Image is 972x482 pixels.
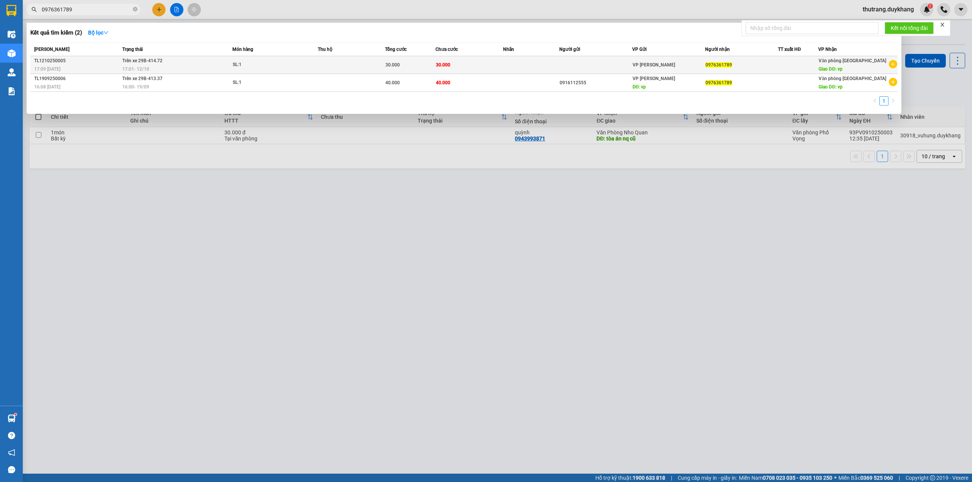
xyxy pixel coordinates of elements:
[34,84,60,90] span: 16:08 [DATE]
[30,29,82,37] h3: Kết quả tìm kiếm ( 2 )
[870,96,879,106] li: Previous Page
[940,22,945,27] span: close
[103,30,109,35] span: down
[34,66,60,72] span: 17:09 [DATE]
[133,7,137,11] span: close-circle
[705,80,732,85] span: 0976361789
[889,60,897,68] span: plus-circle
[133,6,137,13] span: close-circle
[633,62,675,68] span: VP [PERSON_NAME]
[385,47,407,52] span: Tổng cước
[819,84,843,90] span: Giao DĐ: vp
[34,57,120,65] div: TL1210250005
[34,75,120,83] div: TL1909250006
[633,76,675,81] span: VP [PERSON_NAME]
[8,449,15,456] span: notification
[746,22,879,34] input: Nhập số tổng đài
[8,87,16,95] img: solution-icon
[122,66,149,72] span: 17:01 - 12/10
[870,96,879,106] button: left
[819,58,886,63] span: Văn phòng [GEOGRAPHIC_DATA]
[88,30,109,36] strong: Bộ lọc
[633,84,646,90] span: DĐ: vp
[632,47,647,52] span: VP Gửi
[122,76,163,81] span: Trên xe 29B-413.37
[385,80,400,85] span: 40.000
[891,98,895,103] span: right
[436,80,450,85] span: 40.000
[6,5,16,16] img: logo-vxr
[879,96,888,106] li: 1
[880,97,888,105] a: 1
[14,413,17,416] sup: 1
[819,76,886,81] span: Văn phòng [GEOGRAPHIC_DATA]
[318,47,332,52] span: Thu hộ
[818,47,837,52] span: VP Nhận
[436,62,450,68] span: 30.000
[122,84,149,90] span: 16:00 - 19/09
[8,68,16,76] img: warehouse-icon
[42,5,131,14] input: Tìm tên, số ĐT hoặc mã đơn
[705,62,732,68] span: 0976361789
[122,58,163,63] span: Trên xe 29B-414.72
[705,47,730,52] span: Người nhận
[233,61,290,69] div: SL: 1
[503,47,514,52] span: Nhãn
[873,98,877,103] span: left
[819,66,843,72] span: Giao DĐ: vp
[888,96,898,106] li: Next Page
[885,22,934,34] button: Kết nối tổng đài
[778,47,801,52] span: TT xuất HĐ
[8,414,16,422] img: warehouse-icon
[122,47,143,52] span: Trạng thái
[232,47,253,52] span: Món hàng
[891,24,928,32] span: Kết nối tổng đài
[8,49,16,57] img: warehouse-icon
[889,78,897,86] span: plus-circle
[8,466,15,473] span: message
[82,27,115,39] button: Bộ lọcdown
[560,79,632,87] div: 0916112555
[233,79,290,87] div: SL: 1
[436,47,458,52] span: Chưa cước
[32,7,37,12] span: search
[888,96,898,106] button: right
[385,62,400,68] span: 30.000
[34,47,69,52] span: [PERSON_NAME]
[559,47,580,52] span: Người gửi
[8,30,16,38] img: warehouse-icon
[8,432,15,439] span: question-circle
